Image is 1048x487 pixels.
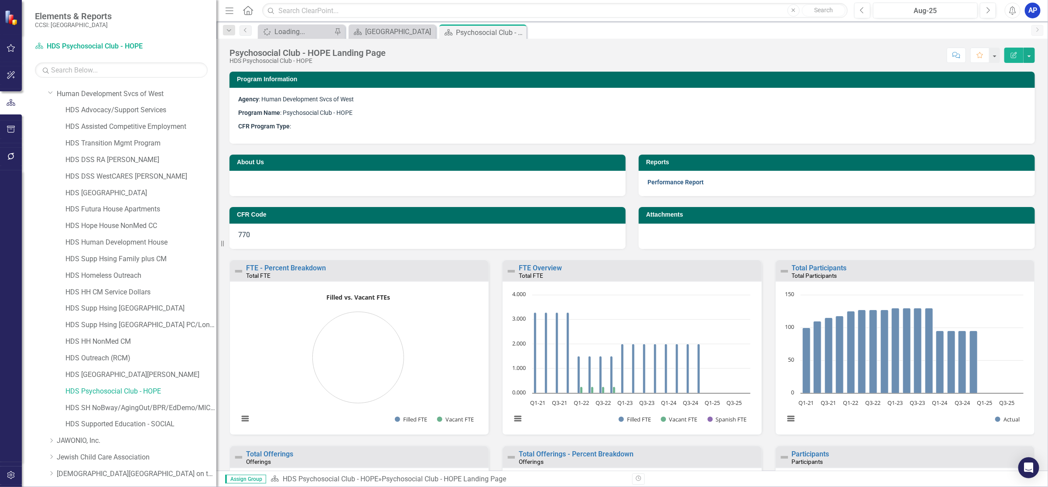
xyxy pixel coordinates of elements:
[395,415,428,423] button: Show Filled FTE
[246,458,271,465] small: Offerings
[891,308,899,394] path: Q1-23, 130. Actual.
[825,318,832,394] path: Q3-21, 115. Actual.
[65,304,216,314] a: HDS Supp Hsing [GEOGRAPHIC_DATA]
[65,254,216,264] a: HDS Supp Hsing Family plus CM
[57,452,216,463] a: Jewish Child Care Association
[785,290,794,298] text: 150
[65,419,216,429] a: HDS Supported Education - SOCIAL
[613,387,616,394] path: Q4-22, 0.25. Vacant FTE.
[246,450,293,458] a: Total Offerings
[676,344,678,394] path: Q2-24, 2. Filled FTE.
[708,415,747,423] button: Show Spanish FTE
[65,204,216,214] a: HDS Futura House Apartments
[687,344,689,394] path: Q3-24, 2. Filled FTE.
[65,138,216,149] a: HDS Transition Mgmt Program
[574,399,589,407] text: Q1-22
[914,308,921,394] path: Q3-23, 130. Actual.
[534,313,537,394] path: Q1-21, 3.275. Filled FTE.
[780,290,1030,432] div: Chart. Highcharts interactive chart.
[958,331,966,394] path: Q3-24, 95. Actual.
[507,290,757,432] div: Chart. Highcharts interactive chart.
[858,310,866,394] path: Q2-22, 127. Actual.
[512,314,526,322] text: 3.000
[65,353,216,363] a: HDS Outreach (RCM)
[238,109,353,116] span: : Psychosocial Club - HOPE
[351,26,434,37] a: [GEOGRAPHIC_DATA]
[65,188,216,198] a: HDS [GEOGRAPHIC_DATA]
[578,356,580,394] path: Q1-22, 1.5. Filled FTE.
[726,399,742,407] text: Q3-25
[698,344,700,394] path: Q4-24, 2. Filled FTE.
[969,331,977,394] path: Q4-24, 95. Actual.
[506,266,517,276] img: Not Defined
[65,122,216,132] a: HDS Assisted Competitive Employment
[262,3,848,18] input: Search ClearPoint...
[646,211,1031,218] h3: Attachments
[65,337,216,347] a: HDS HH NonMed CM
[233,266,244,276] img: Not Defined
[246,272,271,279] small: Total FTE
[65,271,216,281] a: HDS Homeless Outreach
[880,310,888,394] path: Q4-22, 127. Actual.
[35,11,112,21] span: Elements & Reports
[821,399,836,407] text: Q3-21
[35,62,208,78] input: Search Below...
[836,316,843,394] path: Q4-21, 118. Actual.
[567,313,569,394] path: Q4-21, 3.275. Filled FTE.
[502,260,762,435] div: Double-Click to Edit
[65,155,216,165] a: HDS DSS RA [PERSON_NAME]
[237,159,621,166] h3: About Us
[665,344,668,394] path: Q1-24, 2. Filled FTE.
[903,308,911,394] path: Q2-23, 130. Actual.
[936,331,944,394] path: Q1-24, 95. Actual.
[238,96,354,103] span: : Human Development Svcs of West
[802,328,810,394] path: Q1-21, 100. Actual.
[999,399,1014,407] text: Q3-25
[847,311,855,394] path: Q1-22, 125. Actual.
[780,290,1028,432] svg: Interactive chart
[234,290,482,432] svg: Interactive chart
[610,356,613,394] path: Q4-22, 1.5. Filled FTE.
[785,323,794,331] text: 100
[705,399,720,407] text: Q1-25
[229,260,489,435] div: Double-Click to Edit
[512,412,524,425] button: View chart menu, Chart
[802,4,846,17] button: Search
[1025,3,1041,18] button: AP
[1018,457,1039,478] div: Open Intercom Messenger
[65,287,216,297] a: HDS HH CM Service Dollars
[229,58,386,64] div: HDS Psychosocial Club - HOPE
[382,475,506,483] div: Psychosocial Club - HOPE Landing Page
[65,105,216,115] a: HDS Advocacy/Support Services
[910,399,925,407] text: Q3-23
[4,10,20,25] img: ClearPoint Strategy
[661,415,698,423] button: Show Vacant FTE
[519,458,544,465] small: Offerings
[65,370,216,380] a: HDS [GEOGRAPHIC_DATA][PERSON_NAME]
[512,339,526,347] text: 2.000
[977,399,992,407] text: Q1-25
[57,89,216,99] a: Human Development Svcs of West
[599,356,602,394] path: Q3-22, 1.5. Filled FTE.
[534,295,746,394] g: Filled FTE, bar series 1 of 3 with 20 bars.
[619,415,651,423] button: Show Filled FTE
[507,290,755,432] svg: Interactive chart
[792,450,829,458] a: Participants
[229,48,386,58] div: Psychosocial Club - HOPE Landing Page
[35,41,144,52] a: HDS Psychosocial Club - HOPE
[57,436,216,446] a: JAWONIO, Inc.
[238,231,250,239] span: 770
[639,399,654,407] text: Q3-23
[519,450,634,458] a: Total Offerings - Percent Breakdown
[519,272,543,279] small: Total FTE
[683,399,699,407] text: Q3-24
[873,3,978,18] button: Aug-25
[274,26,332,37] div: Loading...
[798,399,814,407] text: Q1-21
[621,344,624,394] path: Q1-23, 2. Filled FTE.
[326,293,390,301] text: Filled vs. Vacant FTEs
[234,290,484,432] div: Filled vs. Vacant FTEs. Highcharts interactive chart.
[589,356,591,394] path: Q2-22, 1.5. Filled FTE.
[791,388,794,396] text: 0
[65,403,216,413] a: HDS SH NoBway/AgingOut/BPR/EdDemo/MICAHomeless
